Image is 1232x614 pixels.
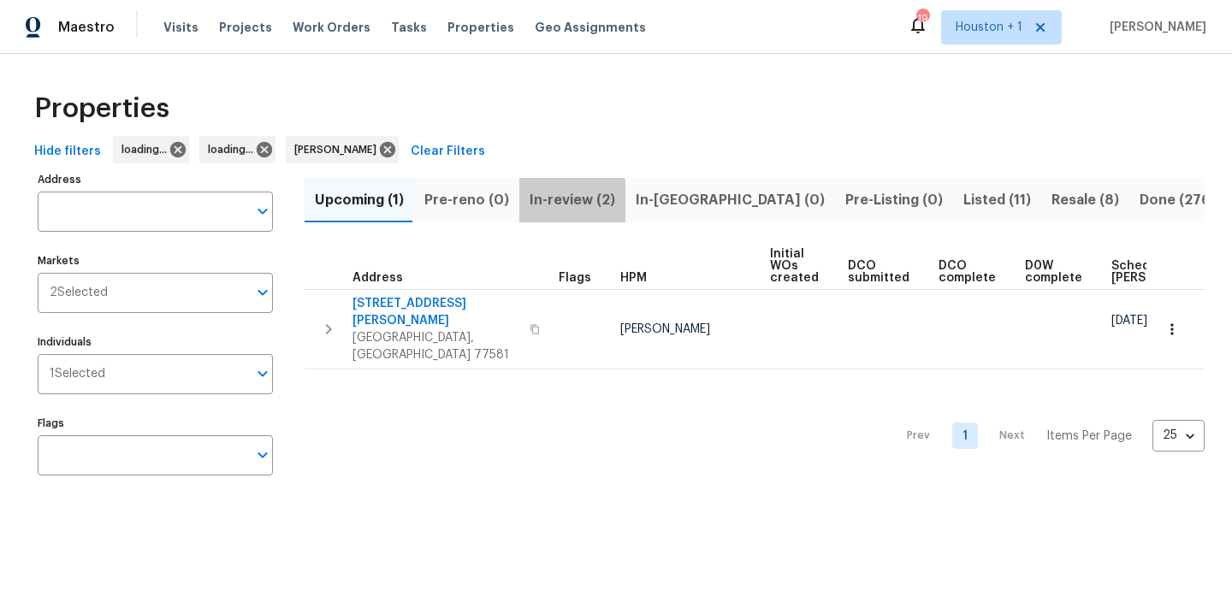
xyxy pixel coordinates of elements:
span: 2 Selected [50,286,108,300]
span: Properties [34,100,169,117]
span: Tasks [391,21,427,33]
button: Open [251,280,275,304]
span: Address [352,272,403,284]
span: HPM [620,272,647,284]
div: 25 [1152,413,1205,458]
span: [PERSON_NAME] [1103,19,1206,36]
span: Pre-reno (0) [424,188,509,212]
span: [PERSON_NAME] [294,141,383,158]
span: Done (276) [1140,188,1216,212]
span: loading... [121,141,174,158]
span: Scheduled [PERSON_NAME] [1111,260,1208,284]
div: loading... [199,136,275,163]
span: [STREET_ADDRESS][PERSON_NAME] [352,295,519,329]
p: Items Per Page [1046,428,1132,445]
span: [GEOGRAPHIC_DATA], [GEOGRAPHIC_DATA] 77581 [352,329,519,363]
span: Projects [219,19,272,36]
span: Visits [163,19,198,36]
span: Upcoming (1) [315,188,404,212]
span: Clear Filters [411,141,485,162]
span: DCO submitted [848,260,909,284]
span: Properties [447,19,514,36]
nav: Pagination Navigation [891,380,1205,493]
label: Flags [38,418,273,428]
span: Geo Assignments [535,19,646,36]
label: Address [38,174,273,185]
button: Open [251,199,275,223]
div: 19 [916,10,928,27]
button: Hide filters [27,136,108,168]
span: D0W complete [1025,260,1082,284]
span: Hide filters [34,141,101,162]
div: [PERSON_NAME] [286,136,399,163]
button: Clear Filters [404,136,492,168]
span: Houston + 1 [956,19,1022,36]
span: Flags [559,272,591,284]
button: Open [251,362,275,386]
label: Individuals [38,337,273,347]
span: DCO complete [939,260,996,284]
span: [DATE] [1111,315,1147,327]
a: Goto page 1 [952,422,978,449]
span: In-review (2) [530,188,615,212]
span: Pre-Listing (0) [845,188,943,212]
button: Open [251,443,275,467]
label: Markets [38,256,273,266]
span: Maestro [58,19,115,36]
span: Listed (11) [963,188,1031,212]
div: loading... [113,136,189,163]
span: [PERSON_NAME] [620,323,710,335]
span: Resale (8) [1051,188,1119,212]
span: Initial WOs created [770,248,819,284]
span: loading... [208,141,260,158]
span: Work Orders [293,19,370,36]
span: 1 Selected [50,367,105,381]
span: In-[GEOGRAPHIC_DATA] (0) [636,188,825,212]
